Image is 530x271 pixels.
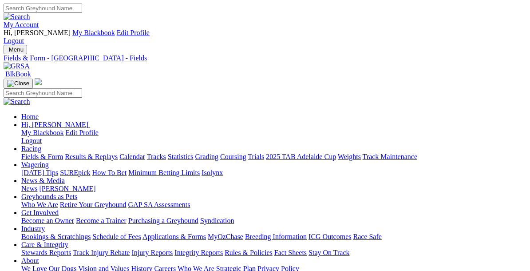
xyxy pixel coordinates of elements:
a: Isolynx [202,169,223,176]
a: Logout [4,37,24,44]
a: Track Maintenance [363,153,417,160]
a: Coursing [220,153,246,160]
a: My Blackbook [21,129,64,136]
a: MyOzChase [208,233,243,240]
img: logo-grsa-white.png [35,78,42,85]
button: Toggle navigation [4,45,27,54]
img: GRSA [4,62,30,70]
a: [PERSON_NAME] [39,185,95,192]
div: Greyhounds as Pets [21,201,526,209]
a: Wagering [21,161,49,168]
a: News & Media [21,177,65,184]
a: Become a Trainer [76,217,127,224]
a: My Blackbook [72,29,115,36]
div: Hi, [PERSON_NAME] [21,129,526,145]
a: SUREpick [60,169,90,176]
a: Industry [21,225,45,232]
a: Fields & Form [21,153,63,160]
a: Fields & Form - [GEOGRAPHIC_DATA] - Fields [4,54,526,62]
a: 2025 TAB Adelaide Cup [266,153,336,160]
a: Get Involved [21,209,59,216]
a: Results & Replays [65,153,118,160]
a: Greyhounds as Pets [21,193,77,200]
a: Syndication [200,217,234,224]
a: Fact Sheets [274,249,307,256]
span: Hi, [PERSON_NAME] [21,121,88,128]
a: GAP SA Assessments [128,201,190,208]
a: Home [21,113,39,120]
div: Get Involved [21,217,526,225]
a: Who We Are [21,201,58,208]
input: Search [4,88,82,98]
input: Search [4,4,82,13]
div: My Account [4,29,526,45]
a: Care & Integrity [21,241,68,248]
button: Toggle navigation [4,79,33,88]
a: Track Injury Rebate [73,249,130,256]
a: Schedule of Fees [92,233,141,240]
div: Care & Integrity [21,249,526,257]
a: My Account [4,21,39,28]
a: [DATE] Tips [21,169,58,176]
a: Injury Reports [131,249,173,256]
a: Bookings & Scratchings [21,233,91,240]
a: Race Safe [353,233,381,240]
a: Logout [21,137,42,144]
a: Calendar [119,153,145,160]
div: Wagering [21,169,526,177]
a: Trials [248,153,264,160]
span: Hi, [PERSON_NAME] [4,29,71,36]
a: Grading [195,153,218,160]
a: Weights [338,153,361,160]
div: News & Media [21,185,526,193]
a: Tracks [147,153,166,160]
a: Breeding Information [245,233,307,240]
a: Hi, [PERSON_NAME] [21,121,90,128]
a: Applications & Forms [142,233,206,240]
a: BlkBook [4,70,31,78]
div: Racing [21,153,526,161]
a: About [21,257,39,264]
a: News [21,185,37,192]
a: Become an Owner [21,217,74,224]
a: Purchasing a Greyhound [128,217,198,224]
a: How To Bet [92,169,127,176]
a: Stay On Track [309,249,349,256]
a: Racing [21,145,41,152]
img: Search [4,13,30,21]
img: Search [4,98,30,106]
span: BlkBook [5,70,31,78]
a: Edit Profile [66,129,99,136]
span: Menu [9,46,24,53]
img: Close [7,80,29,87]
a: Rules & Policies [225,249,273,256]
a: Integrity Reports [174,249,223,256]
a: Minimum Betting Limits [128,169,200,176]
a: Retire Your Greyhound [60,201,127,208]
a: Edit Profile [117,29,150,36]
a: Statistics [168,153,194,160]
a: ICG Outcomes [309,233,351,240]
div: Industry [21,233,526,241]
a: Stewards Reports [21,249,71,256]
